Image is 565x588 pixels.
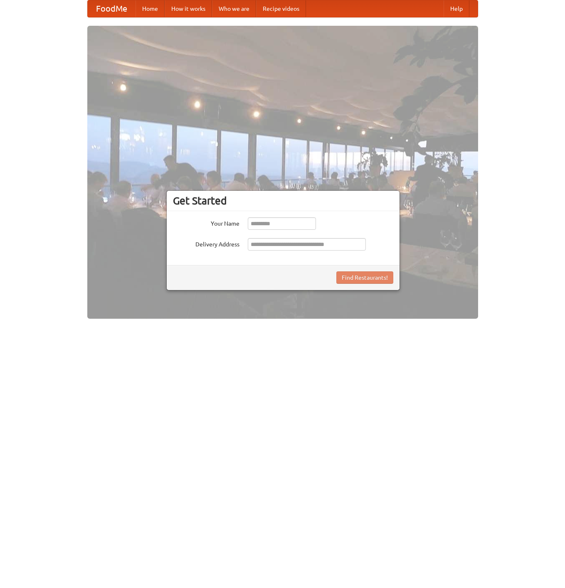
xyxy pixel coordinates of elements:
[336,271,393,284] button: Find Restaurants!
[444,0,469,17] a: Help
[173,238,239,248] label: Delivery Address
[173,217,239,228] label: Your Name
[256,0,306,17] a: Recipe videos
[212,0,256,17] a: Who we are
[165,0,212,17] a: How it works
[136,0,165,17] a: Home
[88,0,136,17] a: FoodMe
[173,194,393,207] h3: Get Started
